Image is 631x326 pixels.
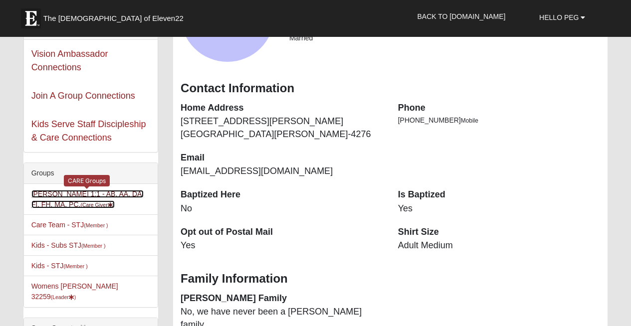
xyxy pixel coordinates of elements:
span: Hello Peg [539,13,579,21]
dd: Yes [398,202,601,215]
dt: Home Address [181,102,383,115]
small: (Member ) [84,222,108,228]
dt: [PERSON_NAME] Family [181,292,383,305]
dd: Adult Medium [398,239,601,252]
dd: [STREET_ADDRESS][PERSON_NAME] [GEOGRAPHIC_DATA][PERSON_NAME]-4276 [181,115,383,141]
li: [PHONE_NUMBER] [398,115,601,126]
a: The [DEMOGRAPHIC_DATA] of Eleven22 [16,3,215,28]
a: [PERSON_NAME] 1:1 - AB, AA, DA, FI, FH, MA, PC,(Care Giver) [31,190,144,208]
dd: [EMAIL_ADDRESS][DOMAIN_NAME] [181,165,383,178]
small: (Member ) [81,243,105,249]
span: Mobile [461,117,478,124]
small: (Leader ) [51,294,76,300]
a: Vision Ambassador Connections [31,49,108,72]
a: Hello Peg [532,5,593,30]
img: Eleven22 logo [21,8,41,28]
dt: Opt out of Postal Mail [181,226,383,239]
a: Care Team - STJ(Member ) [31,221,108,229]
span: The [DEMOGRAPHIC_DATA] of Eleven22 [43,13,184,23]
dd: No [181,202,383,215]
a: Womens [PERSON_NAME] 32259(Leader) [31,282,118,301]
div: Groups [24,163,158,184]
h3: Contact Information [181,81,600,96]
li: Married [289,33,600,43]
h3: Family Information [181,272,600,286]
a: Join A Group Connections [31,91,135,101]
a: Kids - Subs STJ(Member ) [31,241,106,249]
dt: Is Baptized [398,188,601,201]
small: (Care Giver ) [80,202,115,208]
div: CARE Groups [64,175,110,186]
dt: Baptized Here [181,188,383,201]
a: Kids - STJ(Member ) [31,262,88,270]
dt: Phone [398,102,601,115]
a: Kids Serve Staff Discipleship & Care Connections [31,119,146,143]
dt: Email [181,152,383,164]
dd: Yes [181,239,383,252]
dt: Shirt Size [398,226,601,239]
small: (Member ) [63,263,87,269]
a: Back to [DOMAIN_NAME] [410,4,513,29]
